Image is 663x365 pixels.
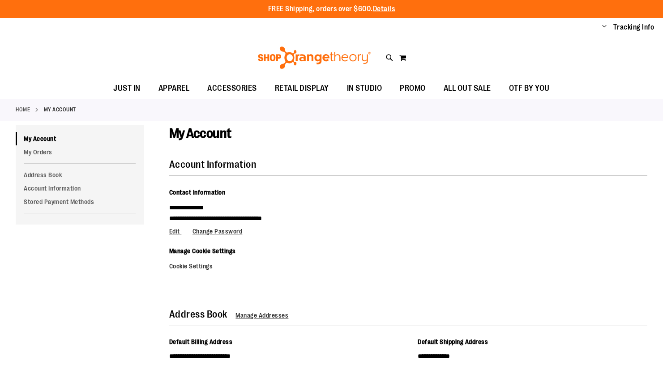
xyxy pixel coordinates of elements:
[16,195,144,208] a: Stored Payment Methods
[169,159,257,170] strong: Account Information
[207,78,257,98] span: ACCESSORIES
[444,78,491,98] span: ALL OUT SALE
[169,228,191,235] a: Edit
[169,309,227,320] strong: Address Book
[192,228,243,235] a: Change Password
[169,228,180,235] span: Edit
[44,106,76,114] strong: My Account
[347,78,382,98] span: IN STUDIO
[16,168,144,182] a: Address Book
[509,78,550,98] span: OTF BY YOU
[113,78,141,98] span: JUST IN
[169,126,231,141] span: My Account
[16,106,30,114] a: Home
[169,263,213,270] a: Cookie Settings
[169,338,233,345] span: Default Billing Address
[613,22,654,32] a: Tracking Info
[169,189,226,196] span: Contact Information
[268,4,395,14] p: FREE Shipping, orders over $600.
[373,5,395,13] a: Details
[400,78,426,98] span: PROMO
[275,78,329,98] span: RETAIL DISPLAY
[16,132,144,145] a: My Account
[418,338,488,345] span: Default Shipping Address
[235,312,288,319] a: Manage Addresses
[602,23,607,32] button: Account menu
[158,78,190,98] span: APPAREL
[16,145,144,159] a: My Orders
[169,247,236,255] span: Manage Cookie Settings
[16,182,144,195] a: Account Information
[257,47,372,69] img: Shop Orangetheory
